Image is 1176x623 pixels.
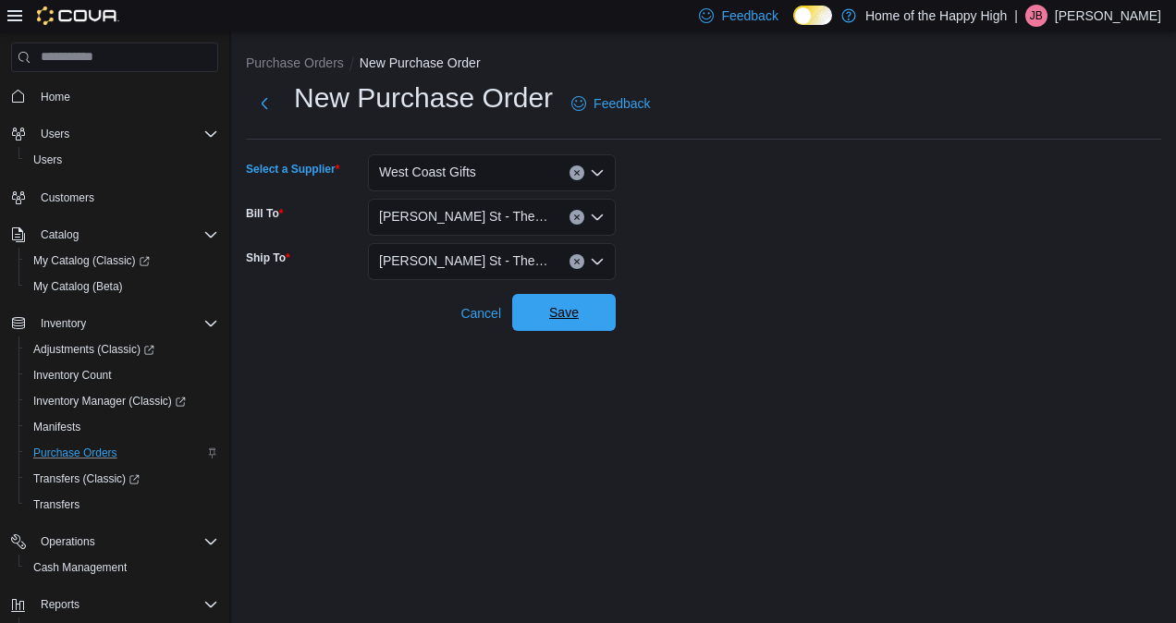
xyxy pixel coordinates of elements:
span: [PERSON_NAME] St - The 420 Store [379,205,551,227]
h1: New Purchase Order [294,79,553,116]
div: Jeroen Brasz [1025,5,1047,27]
span: Cash Management [33,560,127,575]
button: Open list of options [590,165,605,180]
button: Open list of options [590,254,605,269]
span: Inventory Count [33,368,112,383]
span: Customers [33,186,218,209]
span: Cancel [460,304,501,323]
button: Transfers [18,492,226,518]
span: Adjustments (Classic) [33,342,154,357]
span: Home [41,90,70,104]
a: Manifests [26,416,88,438]
a: Users [26,149,69,171]
button: Cancel [453,295,508,332]
button: Operations [4,529,226,555]
span: Save [549,303,579,322]
span: Inventory Manager (Classic) [33,394,186,409]
nav: An example of EuiBreadcrumbs [246,54,1161,76]
button: Catalog [4,222,226,248]
a: Inventory Manager (Classic) [18,388,226,414]
label: Ship To [246,250,290,265]
span: Inventory [41,316,86,331]
span: Feedback [594,94,650,113]
a: Customers [33,187,102,209]
span: My Catalog (Classic) [26,250,218,272]
button: Users [18,147,226,173]
span: Dark Mode [793,25,794,26]
button: Next [246,85,283,122]
button: Save [512,294,616,331]
input: Dark Mode [793,6,832,25]
a: Transfers (Classic) [26,468,147,490]
span: My Catalog (Beta) [33,279,123,294]
span: Reports [41,597,80,612]
button: Inventory Count [18,362,226,388]
span: Transfers [33,497,80,512]
a: My Catalog (Classic) [26,250,157,272]
span: JB [1030,5,1043,27]
button: Purchase Orders [18,440,226,466]
button: Clear input [570,165,584,180]
a: My Catalog (Classic) [18,248,226,274]
button: Manifests [18,414,226,440]
p: | [1014,5,1018,27]
span: Operations [41,534,95,549]
a: Transfers [26,494,87,516]
button: Inventory [33,312,93,335]
label: Bill To [246,206,283,221]
button: Reports [33,593,87,616]
span: Cash Management [26,556,218,579]
a: Transfers (Classic) [18,466,226,492]
a: Feedback [564,85,657,122]
span: Inventory Count [26,364,218,386]
button: Catalog [33,224,86,246]
span: Manifests [33,420,80,434]
span: Purchase Orders [33,446,117,460]
span: Purchase Orders [26,442,218,464]
a: Adjustments (Classic) [18,336,226,362]
button: Users [4,121,226,147]
button: Inventory [4,311,226,336]
span: My Catalog (Beta) [26,275,218,298]
span: Inventory [33,312,218,335]
span: [PERSON_NAME] St - The 420 Store [379,250,551,272]
span: Users [33,153,62,167]
button: My Catalog (Beta) [18,274,226,299]
span: Home [33,85,218,108]
button: Purchase Orders [246,55,344,70]
p: [PERSON_NAME] [1055,5,1161,27]
img: Cova [37,6,119,25]
button: Cash Management [18,555,226,580]
span: Users [33,123,218,145]
button: Operations [33,531,103,553]
span: Catalog [41,227,79,242]
button: New Purchase Order [360,55,481,70]
a: Inventory Count [26,364,119,386]
span: Customers [41,190,94,205]
span: Transfers (Classic) [26,468,218,490]
span: Reports [33,593,218,616]
span: Transfers [26,494,218,516]
span: Users [41,127,69,141]
a: Purchase Orders [26,442,125,464]
span: West Coast Gifts [379,161,476,183]
span: Inventory Manager (Classic) [26,390,218,412]
button: Clear input [570,210,584,225]
a: Cash Management [26,556,134,579]
button: Clear input [570,254,584,269]
span: My Catalog (Classic) [33,253,150,268]
button: Home [4,83,226,110]
p: Home of the Happy High [865,5,1007,27]
button: Reports [4,592,226,617]
a: Inventory Manager (Classic) [26,390,193,412]
button: Users [33,123,77,145]
a: Adjustments (Classic) [26,338,162,360]
span: Manifests [26,416,218,438]
a: My Catalog (Beta) [26,275,130,298]
span: Feedback [721,6,778,25]
label: Select a Supplier [246,162,339,177]
button: Customers [4,184,226,211]
span: Transfers (Classic) [33,471,140,486]
a: Home [33,86,78,108]
span: Users [26,149,218,171]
